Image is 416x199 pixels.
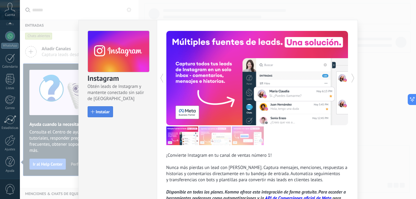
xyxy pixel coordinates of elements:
[88,73,149,84] h3: Instagram
[1,86,19,90] div: Listas
[232,126,264,145] img: com_instagram_tour_3_es.png
[88,84,149,102] span: Obtén leads de Instagram y mantente conectado sin salir de [GEOGRAPHIC_DATA]
[1,106,19,110] div: Correo
[199,126,231,145] img: com_instagram_tour_2_es.png
[1,43,19,49] div: WhatsApp
[166,126,198,145] img: com_instagram_tour_1_es.png
[88,106,113,117] button: Instalar
[1,148,19,152] div: Ajustes
[1,126,19,130] div: Estadísticas
[96,110,110,114] span: Instalar
[1,169,19,173] div: Ayuda
[1,65,19,69] div: Calendario
[5,13,15,17] span: Cuenta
